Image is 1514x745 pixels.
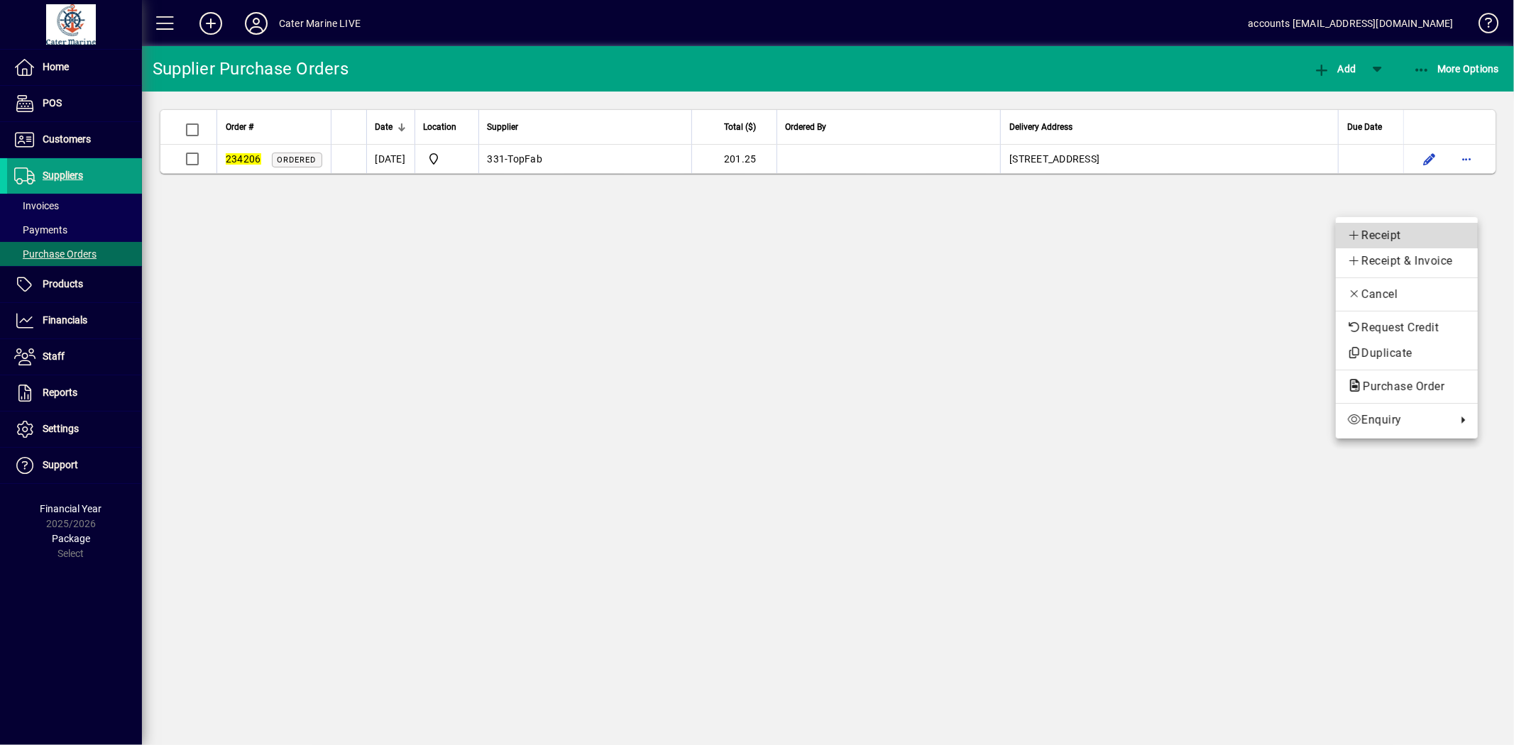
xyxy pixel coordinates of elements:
[1347,253,1466,270] span: Receipt & Invoice
[1347,286,1466,303] span: Cancel
[1347,380,1452,393] span: Purchase Order
[1347,412,1449,429] span: Enquiry
[1347,227,1466,244] span: Receipt
[1347,345,1466,362] span: Duplicate
[1347,319,1466,336] span: Request Credit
